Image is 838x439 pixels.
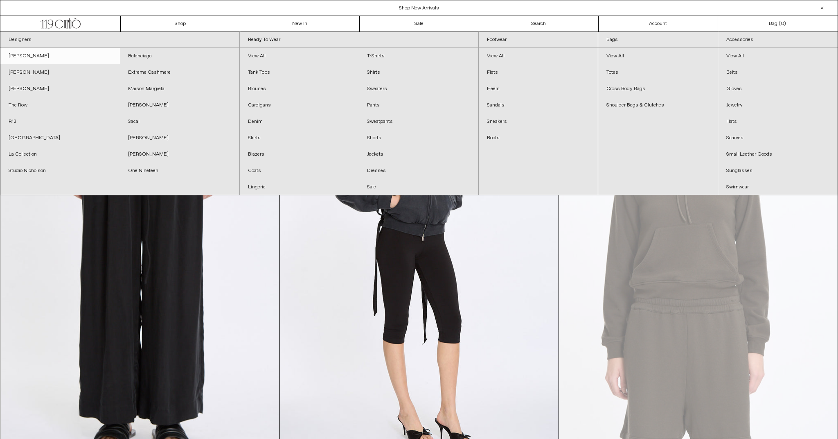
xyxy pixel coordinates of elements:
[0,64,120,81] a: [PERSON_NAME]
[360,16,479,32] a: Sale
[240,130,359,146] a: Skirts
[120,64,239,81] a: Extreme Cashmere
[240,81,359,97] a: Blouses
[240,16,360,32] a: New In
[479,64,598,81] a: Flats
[479,113,598,130] a: Sneakers
[599,16,718,32] a: Account
[479,48,598,64] a: View All
[479,16,599,32] a: Search
[240,179,359,195] a: Lingerie
[718,64,838,81] a: Belts
[598,81,717,97] a: Cross Body Bags
[781,20,784,27] span: 0
[240,32,479,48] a: Ready To Wear
[359,97,478,113] a: Pants
[359,48,478,64] a: T-Shirts
[0,48,120,64] a: [PERSON_NAME]
[718,48,838,64] a: View All
[359,81,478,97] a: Sweaters
[718,81,838,97] a: Gloves
[598,32,717,48] a: Bags
[399,5,439,11] a: Shop New Arrivals
[0,113,120,130] a: R13
[240,163,359,179] a: Coats
[240,113,359,130] a: Denim
[479,130,598,146] a: Boots
[598,64,717,81] a: Totes
[359,64,478,81] a: Shirts
[718,179,838,195] a: Swimwear
[359,113,478,130] a: Sweatpants
[120,81,239,97] a: Maison Margiela
[479,97,598,113] a: Sandals
[598,48,717,64] a: View All
[718,97,838,113] a: Jewelry
[240,146,359,163] a: Blazers
[240,48,359,64] a: View All
[0,146,120,163] a: La Collection
[120,163,239,179] a: One Nineteen
[120,48,239,64] a: Balenciaga
[240,64,359,81] a: Tank Tops
[718,130,838,146] a: Scarves
[0,163,120,179] a: Studio Nicholson
[120,97,239,113] a: [PERSON_NAME]
[359,163,478,179] a: Dresses
[0,32,239,48] a: Designers
[120,130,239,146] a: [PERSON_NAME]
[598,97,717,113] a: Shoulder Bags & Clutches
[240,97,359,113] a: Cardigans
[0,81,120,97] a: [PERSON_NAME]
[120,113,239,130] a: Sacai
[359,179,478,195] a: Sale
[359,146,478,163] a: Jackets
[781,20,786,27] span: )
[0,130,120,146] a: [GEOGRAPHIC_DATA]
[718,163,838,179] a: Sunglasses
[718,32,838,48] a: Accessories
[718,16,838,32] a: Bag ()
[120,146,239,163] a: [PERSON_NAME]
[121,16,240,32] a: Shop
[479,32,598,48] a: Footwear
[0,97,120,113] a: The Row
[718,146,838,163] a: Small Leather Goods
[479,81,598,97] a: Heels
[718,113,838,130] a: Hats
[359,130,478,146] a: Shorts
